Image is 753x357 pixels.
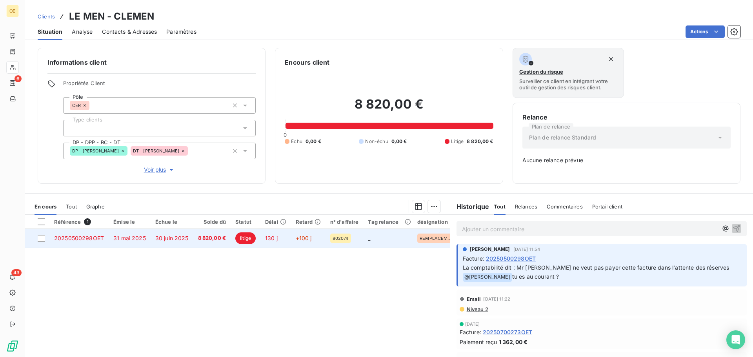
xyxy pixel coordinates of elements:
span: @ [PERSON_NAME] [463,273,512,282]
span: tu es au courant ? [512,273,559,280]
button: Voir plus [63,165,256,174]
div: désignation [417,219,457,225]
span: Graphe [86,203,105,210]
span: Email [467,296,481,302]
h6: Historique [450,202,489,211]
h6: Encours client [285,58,329,67]
span: DP - [PERSON_NAME] [72,149,119,153]
span: Paramètres [166,28,196,36]
button: Actions [686,25,725,38]
div: Délai [265,219,286,225]
span: _ [368,235,370,241]
span: 43 [11,269,22,276]
span: 0,00 € [391,138,407,145]
span: Commentaires [547,203,583,210]
span: Analyse [72,28,93,36]
div: Émise le [113,219,146,225]
h6: Relance [522,112,731,122]
span: Portail client [592,203,622,210]
span: Échu [291,138,302,145]
span: Relances [515,203,537,210]
span: [DATE] 11:54 [513,247,540,252]
div: n° d'affaire [330,219,359,225]
h3: LE MEN - CLEMEN [69,9,154,24]
span: +100 j [296,235,312,241]
span: 20250500298OET [54,235,104,241]
span: Contacts & Adresses [102,28,157,36]
div: Solde dû [198,219,226,225]
div: Échue le [155,219,189,225]
span: Aucune relance prévue [522,156,731,164]
div: Statut [235,219,256,225]
span: Plan de relance Standard [529,134,597,141]
span: 8 820,00 € [467,138,493,145]
span: 130 j [265,235,278,241]
span: Voir plus [144,166,175,174]
div: OE [6,5,19,17]
span: litige [235,232,256,244]
img: Logo LeanPay [6,340,19,352]
span: Tout [66,203,77,210]
span: Situation [38,28,62,36]
span: 1 362,00 € [499,338,528,346]
span: 0,00 € [306,138,321,145]
input: Ajouter une valeur [188,147,194,154]
span: 6 [15,75,22,82]
span: 802074 [333,236,349,241]
span: Surveiller ce client en intégrant votre outil de gestion des risques client. [519,78,618,91]
button: Gestion du risqueSurveiller ce client en intégrant votre outil de gestion des risques client. [513,48,624,98]
span: [PERSON_NAME] [470,246,510,253]
h2: 8 820,00 € [285,96,493,120]
span: 1 [84,218,91,225]
span: La comptabilité dit : Mr [PERSON_NAME] ne veut pas payer cette facture dans l'attente des réserves [463,264,729,271]
h6: Informations client [47,58,256,67]
span: REMPLACEMENT BROYEUR BR2 [420,236,454,241]
span: 20250700273OET [483,328,532,336]
span: Gestion du risque [519,69,563,75]
span: [DATE] [465,322,480,326]
div: Open Intercom Messenger [726,330,745,349]
div: Référence [54,218,104,225]
span: CER [72,103,81,108]
div: Retard [296,219,321,225]
a: Clients [38,13,55,20]
span: 8 820,00 € [198,234,226,242]
span: En cours [35,203,56,210]
span: DT - [PERSON_NAME] [133,149,180,153]
input: Ajouter une valeur [89,102,96,109]
span: Facture : [460,328,481,336]
span: Litige [451,138,464,145]
span: Tout [494,203,506,210]
span: Niveau 2 [466,306,488,312]
span: 31 mai 2025 [113,235,146,241]
span: Propriétés Client [63,80,256,91]
span: 20250500298OET [486,254,536,263]
span: Paiement reçu [460,338,497,346]
span: [DATE] 11:22 [483,297,510,301]
span: 30 juin 2025 [155,235,189,241]
span: 0 [284,132,287,138]
input: Ajouter une valeur [70,125,76,132]
span: Facture : [463,254,484,263]
span: Non-échu [365,138,388,145]
div: Tag relance [368,219,408,225]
